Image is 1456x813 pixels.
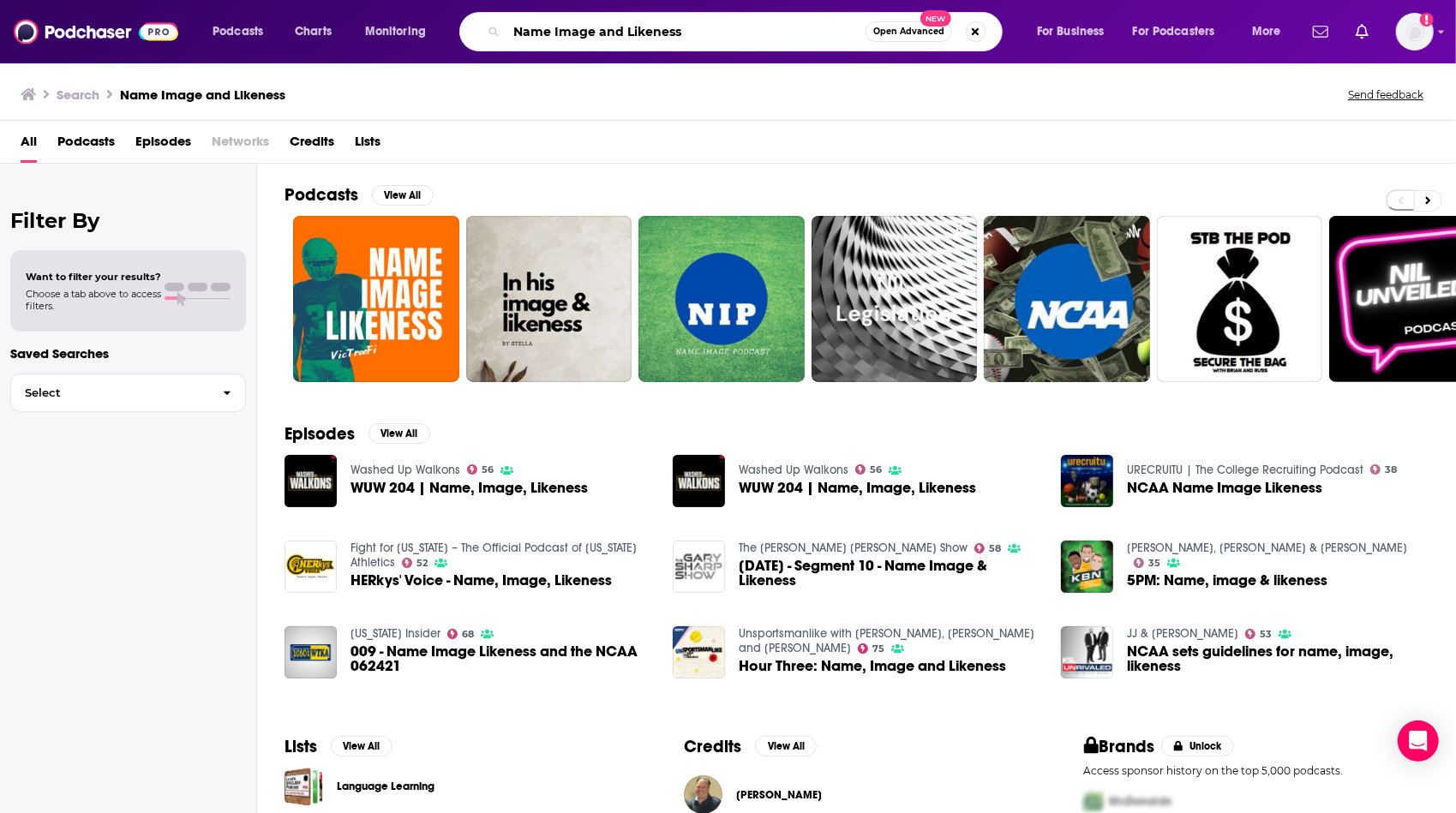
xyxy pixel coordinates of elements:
[739,541,968,555] a: The Connor Happer Show
[11,387,209,398] span: Select
[14,15,178,48] img: Podchaser - Follow, Share and Rate Podcasts
[1127,481,1322,495] a: NCAA Name Image Likeness
[351,644,652,673] a: 009 - Name Image Likeness and the NCAA 062421
[290,128,334,163] a: Credits
[1396,13,1434,51] img: User Profile
[1122,18,1240,45] button: open menu
[739,559,1040,588] span: [DATE] - Segment 10 - Name Image & Likeness
[285,768,323,806] a: Language Learning
[1061,455,1113,507] img: NCAA Name Image Likeness
[870,466,882,474] span: 56
[1245,629,1273,639] a: 53
[1133,20,1215,44] span: For Podcasters
[920,10,951,27] span: New
[351,573,612,588] a: HERkys' Voice - Name, Image, Likeness
[739,463,848,477] a: Washed Up Walkons
[739,481,976,495] a: WUW 204 | Name, Image, Likeness
[1025,18,1126,45] button: open menu
[739,626,1034,655] a: Unsportsmanlike with Evan, Canty and Michelle
[1110,794,1172,809] span: McDonalds
[365,20,426,44] span: Monitoring
[21,128,37,163] a: All
[855,464,883,475] a: 56
[10,208,246,233] h2: Filter By
[351,463,460,477] a: Washed Up Walkons
[285,626,337,678] a: 009 - Name Image Likeness and the NCAA 062421
[1343,87,1429,102] button: Send feedback
[57,87,99,103] h3: Search
[506,18,866,45] input: Search podcasts, credits, & more...
[285,423,355,445] h2: Episodes
[866,21,952,42] button: Open AdvancedNew
[1398,720,1439,762] div: Open Intercom Messenger
[285,736,317,757] h2: Lists
[755,736,817,756] button: View All
[331,736,392,756] button: View All
[1127,644,1429,673] a: NCAA sets guidelines for name, image, likeness
[673,455,725,507] img: WUW 204 | Name, Image, Likeness
[135,128,191,163] a: Episodes
[212,128,269,163] span: Networks
[1306,17,1335,46] a: Show notifications dropdown
[1134,558,1161,568] a: 35
[739,559,1040,588] a: February 26 - Segment 10 - Name Image & Likeness
[974,543,1002,553] a: 58
[26,271,161,283] span: Want to filter your results?
[684,736,817,757] a: CreditsView All
[1061,626,1113,678] img: NCAA sets guidelines for name, image, likeness
[353,18,448,45] button: open menu
[739,659,1006,673] a: Hour Three: Name, Image and Likeness
[1349,17,1375,46] a: Show notifications dropdown
[285,455,337,507] img: WUW 204 | Name, Image, Likeness
[1370,464,1398,475] a: 38
[1061,541,1113,593] img: 5PM: Name, image & likeness
[295,20,332,44] span: Charts
[462,631,474,638] span: 68
[351,481,588,495] a: WUW 204 | Name, Image, Likeness
[736,788,822,802] a: Stephen Nold
[368,423,430,444] button: View All
[476,12,1019,51] div: Search podcasts, credits, & more...
[285,184,358,206] h2: Podcasts
[355,128,380,163] a: Lists
[989,545,1001,553] span: 58
[351,541,637,570] a: Fight for Iowa – The Official Podcast of Iowa Athletics
[1252,20,1281,44] span: More
[447,629,475,639] a: 68
[1127,626,1238,641] a: JJ & Alex
[872,645,884,653] span: 75
[351,626,440,641] a: Michigan Insider
[1127,573,1327,588] a: 5PM: Name, image & likeness
[873,27,944,36] span: Open Advanced
[284,18,342,45] a: Charts
[285,184,434,206] a: PodcastsView All
[213,20,263,44] span: Podcasts
[1240,18,1303,45] button: open menu
[467,464,494,475] a: 56
[337,777,434,796] a: Language Learning
[684,736,741,757] h2: Credits
[201,18,285,45] button: open menu
[10,345,246,362] p: Saved Searches
[57,128,115,163] a: Podcasts
[416,559,428,567] span: 52
[1148,559,1160,567] span: 35
[1084,764,1429,777] p: Access sponsor history on the top 5,000 podcasts.
[10,374,246,412] button: Select
[1396,13,1434,51] button: Show profile menu
[1161,736,1234,756] button: Unlock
